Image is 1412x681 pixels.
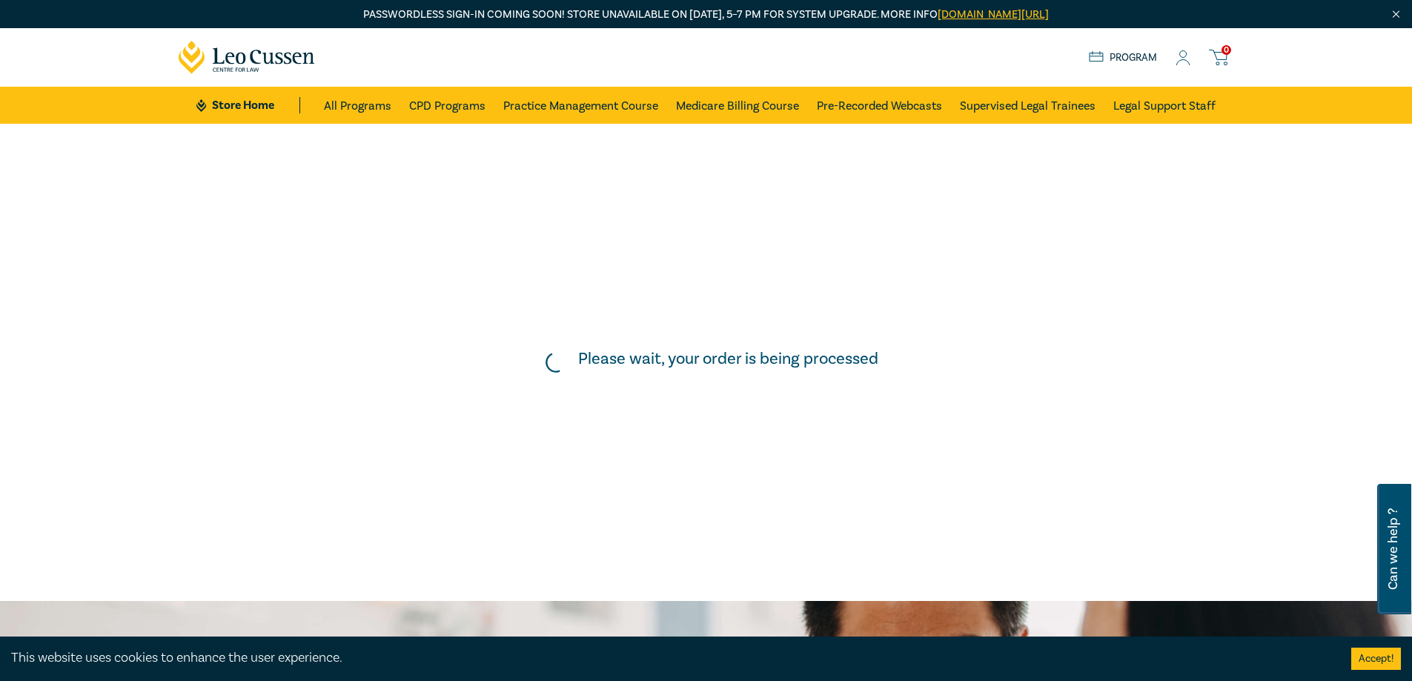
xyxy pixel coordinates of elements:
[578,349,878,368] h5: Please wait, your order is being processed
[179,7,1234,23] p: Passwordless sign-in coming soon! Store unavailable on [DATE], 5–7 PM for system upgrade. More info
[817,87,942,124] a: Pre-Recorded Webcasts
[503,87,658,124] a: Practice Management Course
[1351,648,1401,670] button: Accept cookies
[938,7,1049,21] a: [DOMAIN_NAME][URL]
[960,87,1096,124] a: Supervised Legal Trainees
[676,87,799,124] a: Medicare Billing Course
[1390,8,1402,21] img: Close
[324,87,391,124] a: All Programs
[409,87,485,124] a: CPD Programs
[11,648,1329,668] div: This website uses cookies to enhance the user experience.
[1386,493,1400,605] span: Can we help ?
[1113,87,1216,124] a: Legal Support Staff
[196,97,299,113] a: Store Home
[1222,45,1231,55] span: 0
[1089,50,1158,66] a: Program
